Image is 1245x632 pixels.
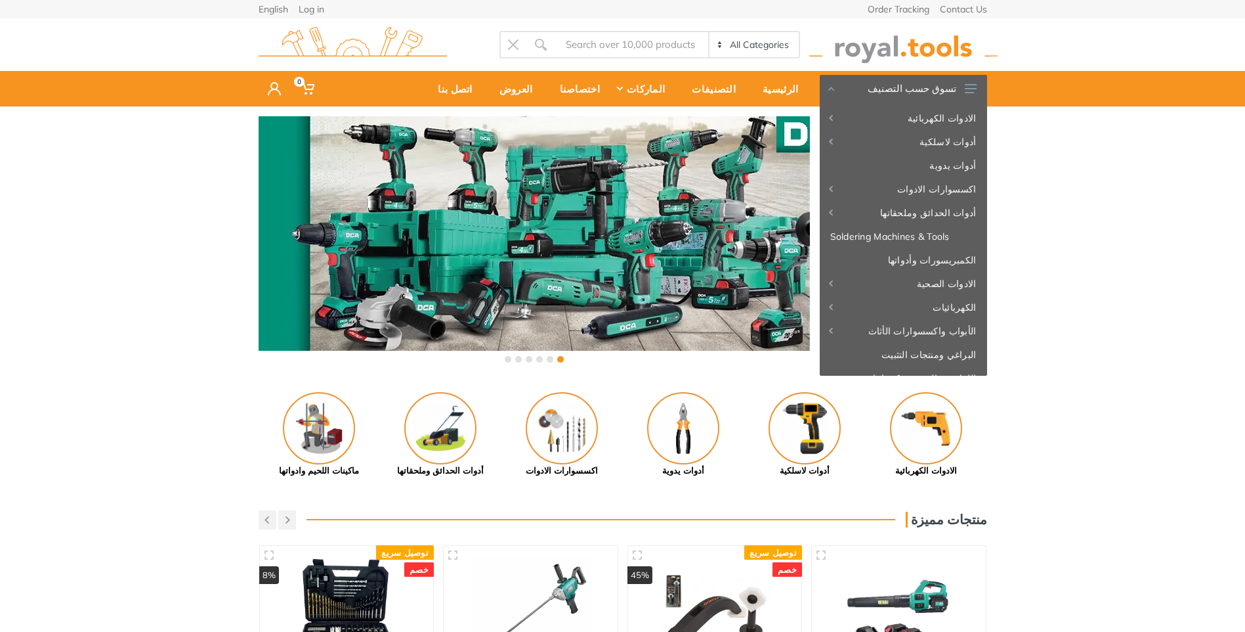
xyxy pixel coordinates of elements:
a: الكمبريسورات وأدواتها [820,248,987,272]
a: العروض [482,71,542,106]
a: الكهربائيات [820,296,987,319]
div: خصم [772,562,802,577]
a: 0 [290,71,324,106]
div: توصيل سريع [376,545,434,560]
div: 45% [627,566,652,585]
a: أدوات الحدائق وملحقاتها [820,201,987,225]
img: royal.tools Logo [259,27,447,63]
input: Site search [555,31,709,58]
a: الادوات الكهربائية [866,392,987,478]
a: أدوات يدوية [623,392,744,478]
button: تسوق حسب التصنيف [820,75,987,102]
img: Royal - الادوات الكهربائية [890,392,962,464]
div: الادوات الكهربائية [866,464,987,478]
a: التصنيفات [674,71,745,106]
a: اكسسوارات الادوات [501,392,623,478]
a: الادوات الصحية [820,272,987,296]
font: الماركات [627,84,665,94]
font: الادوات الكهربائية [908,112,977,124]
font: الادوات الصحية [917,278,977,290]
a: البراغي ومنتجات التثبيت [820,343,987,367]
div: خصم [404,562,434,577]
a: اختصاصنا [542,71,609,106]
font: تسوق حسب التصنيف [868,82,956,95]
a: اللواصق، السبري وكيميائيات [820,367,987,390]
img: Royal - أدوات الحدائق وملحقاتها [404,392,476,464]
div: العروض [482,75,542,102]
div: الرئيسية [745,75,807,102]
img: royal.tools Logo [809,27,998,63]
div: ماكينات اللحيم وادواتها [259,464,380,478]
img: Royal - أدوات لاسلكية [769,392,841,464]
div: 8% [259,566,279,585]
span: 0 [294,77,305,87]
a: Order Tracking [868,5,929,14]
a: اتصل بنا [420,71,481,106]
div: توصيل سريع [744,545,802,560]
a: أدوات لاسلكية [820,130,987,154]
font: الكهربائيات [933,302,976,313]
a: Log in [299,5,324,14]
a: الأبواب واكسسوارات الأثاث [820,319,987,343]
img: Royal - أدوات يدوية [647,392,719,464]
div: اكسسوارات الادوات [501,464,623,478]
div: اتصل بنا [420,75,481,102]
font: الأبواب واكسسوارات الأثاث [868,325,977,337]
img: Royal - ماكينات اللحيم وادواتها [283,392,355,464]
div: التصنيفات [674,75,745,102]
a: أدوات لاسلكية [744,392,866,478]
a: اكسسوارات الادوات [820,177,987,201]
a: الرئيسية [745,71,807,106]
font: اكسسوارات الادوات [897,183,976,195]
select: Category [708,32,798,57]
font: أدوات الحدائق وملحقاتها [880,207,976,219]
font: أدوات لاسلكية [919,136,976,148]
h3: منتجات مميزة [906,512,987,528]
a: الادوات الكهربائية [820,106,987,130]
div: أدوات يدوية [623,464,744,478]
a: Soldering Machines & Tools [820,225,987,248]
a: أدوات الحدائق وملحقاتها [380,392,501,478]
img: Royal - اكسسوارات الادوات [526,392,598,464]
div: أدوات الحدائق وملحقاتها [380,464,501,478]
a: ماكينات اللحيم وادواتها [259,392,380,478]
div: اختصاصنا [542,75,609,102]
div: أدوات لاسلكية [744,464,866,478]
a: English [259,5,288,14]
a: Contact Us [940,5,987,14]
a: أدوات يدوية [820,154,987,177]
